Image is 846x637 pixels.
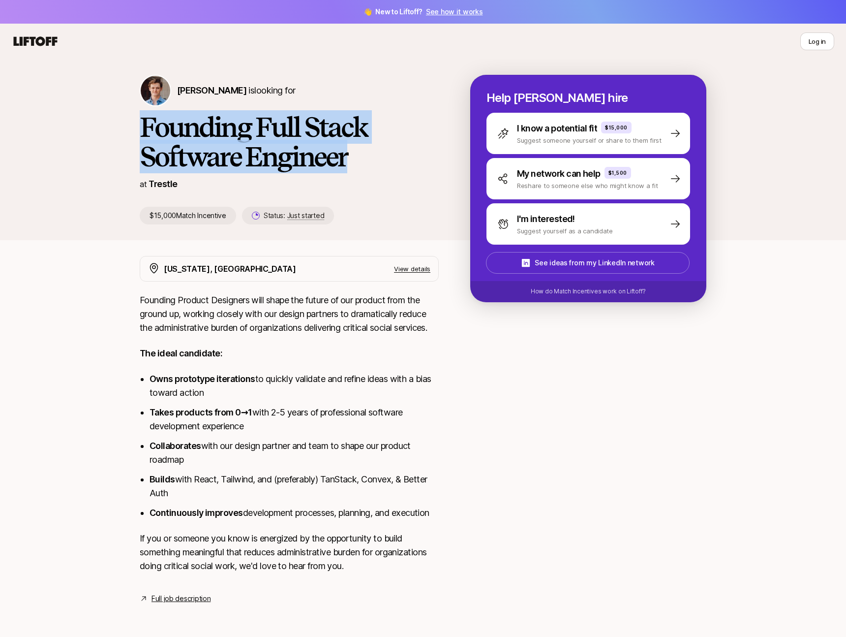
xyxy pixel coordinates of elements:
[535,257,654,269] p: See ideas from my LinkedIn network
[150,441,201,451] strong: Collaborates
[363,6,483,18] span: 👋 New to Liftoff?
[486,252,690,274] button: See ideas from my LinkedIn network
[140,112,439,171] h1: Founding Full Stack Software Engineer
[394,264,430,274] p: View details
[140,178,147,191] p: at
[140,348,222,358] strong: The ideal candidate:
[164,262,296,275] p: [US_STATE], [GEOGRAPHIC_DATA]
[150,407,252,417] strong: Takes products from 0→1
[517,181,658,191] p: Reshare to someone else who might know a fit
[517,135,662,145] p: Suggest someone yourself or share to them first
[149,179,177,189] a: Trestle
[426,7,483,16] a: See how it works
[150,439,439,467] li: with our design partner and team to shape our product roadmap
[486,91,690,105] p: Help [PERSON_NAME] hire
[140,293,439,335] p: Founding Product Designers will shape the future of our product from the ground up, working close...
[150,506,439,520] li: development processes, planning, and execution
[150,508,243,518] strong: Continuously improves
[150,372,439,400] li: to quickly validate and refine ideas with a bias toward action
[150,374,255,384] strong: Owns prototype iterations
[800,32,834,50] button: Log in
[140,532,439,573] p: If you or someone you know is energized by the opportunity to build something meaningful that red...
[150,474,175,484] strong: Builds
[605,124,628,131] p: $15,000
[287,211,325,220] span: Just started
[150,406,439,433] li: with 2-5 years of professional software development experience
[517,167,601,181] p: My network can help
[177,84,295,97] p: is looking for
[177,85,246,96] span: [PERSON_NAME]
[517,226,613,236] p: Suggest yourself as a candidate
[150,473,439,500] li: with React, Tailwind, and (preferably) TanStack, Convex, & Better Auth
[264,210,324,222] p: Status:
[517,212,575,226] p: I'm interested!
[140,207,236,224] p: $15,000 Match Incentive
[151,593,211,605] a: Full job description
[608,169,627,177] p: $1,500
[141,76,170,105] img: Francis Barth
[517,122,597,135] p: I know a potential fit
[531,287,646,296] p: How do Match Incentives work on Liftoff?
